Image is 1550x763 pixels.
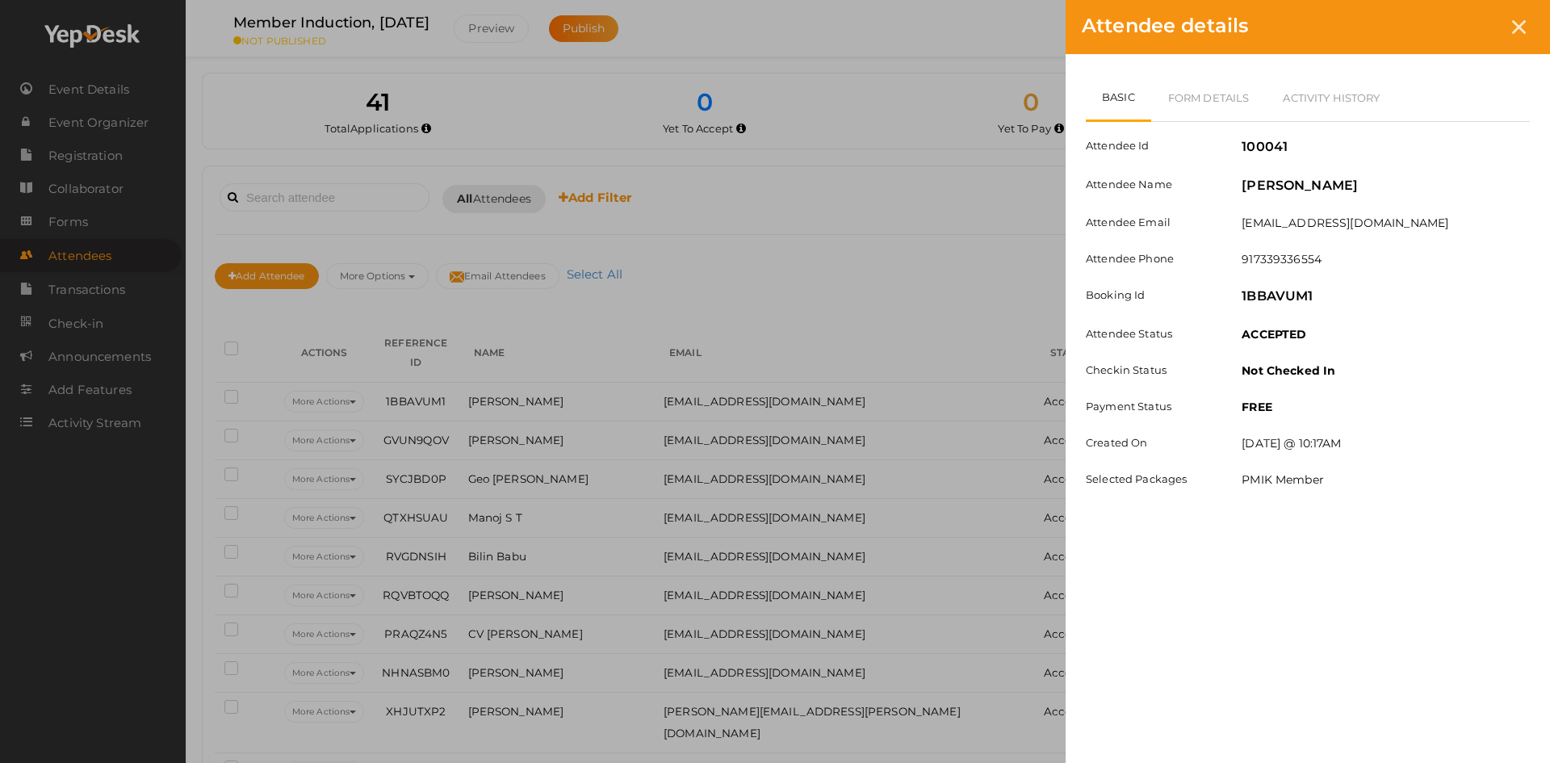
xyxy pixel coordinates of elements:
label: Created On [1074,435,1230,451]
label: Attendee Name [1074,177,1230,192]
label: 100041 [1242,138,1288,157]
b: ACCEPTED [1242,327,1306,342]
label: Attendee Id [1074,138,1230,153]
a: Activity History [1266,74,1397,121]
label: Attendee Phone [1074,251,1230,266]
label: Selected Packages [1074,472,1230,487]
b: Not Checked In [1242,363,1335,378]
label: Booking Id [1074,287,1230,303]
label: [PERSON_NAME] [1242,177,1358,195]
span: Attendee details [1082,14,1248,37]
a: Form Details [1151,74,1267,121]
label: Attendee Status [1074,326,1230,342]
label: Payment Status [1074,399,1230,414]
label: Attendee Email [1074,215,1230,230]
label: 1BBAVUM1 [1242,287,1313,306]
b: FREE [1242,400,1272,414]
label: Checkin Status [1074,363,1230,378]
a: Basic [1086,74,1151,122]
label: [EMAIL_ADDRESS][DOMAIN_NAME] [1242,215,1448,231]
li: PMIK Member [1242,472,1530,496]
label: 917339336554 [1242,251,1322,267]
label: [DATE] @ 10:17AM [1242,435,1341,451]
